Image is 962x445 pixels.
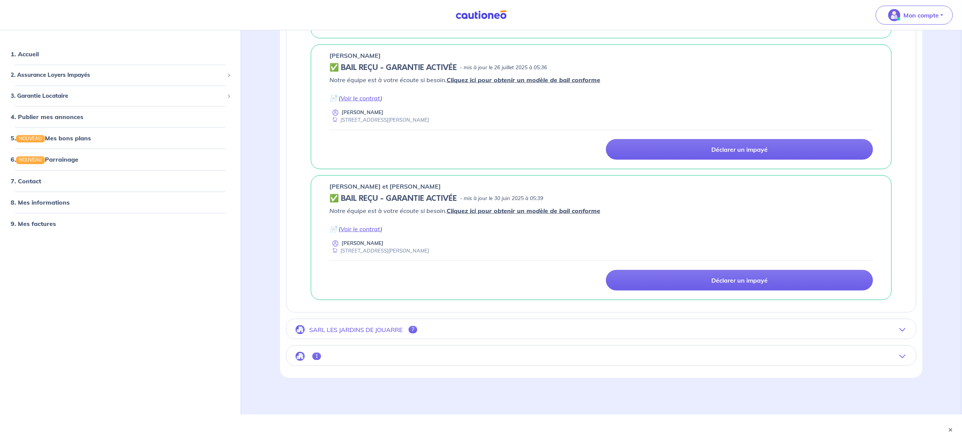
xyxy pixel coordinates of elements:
a: Voir le contrat [340,225,380,233]
a: Voir le contrat [340,94,380,102]
img: illu_company.svg [296,352,305,361]
span: 7 [409,326,417,334]
p: SARL LES JARDINS DE JOUARRE [309,326,402,334]
h5: ✅ BAIL REÇU - GARANTIE ACTIVÉE [329,194,457,203]
em: Notre équipe est à votre écoute si besoin. [329,76,600,84]
a: Cliquez ici pour obtenir un modèle de bail conforme [447,207,600,215]
div: 7. Contact [3,173,237,189]
div: 3. Garantie Locataire [3,89,237,103]
div: state: CONTRACT-VALIDATED, Context: IN-LANDLORD,IS-GL-CAUTION-IN-LANDLORD [329,194,873,203]
span: 3. Garantie Locataire [11,92,224,100]
a: 5.NOUVEAUMes bons plans [11,134,91,142]
a: 8. Mes informations [11,199,70,206]
a: Déclarer un impayé [606,139,873,160]
div: 2. Assurance Loyers Impayés [3,68,237,83]
p: Mon compte [903,11,939,20]
div: [STREET_ADDRESS][PERSON_NAME] [329,247,429,254]
p: Déclarer un impayé [711,146,768,153]
img: Cautioneo [453,10,510,20]
div: 9. Mes factures [3,216,237,231]
div: 1. Accueil [3,46,237,62]
button: 1 [286,347,916,366]
div: [STREET_ADDRESS][PERSON_NAME] [329,116,429,124]
div: 4. Publier mes annonces [3,109,237,124]
p: - mis à jour le 26 juillet 2025 à 05:36 [460,64,547,72]
a: 9. Mes factures [11,220,56,227]
div: 6.NOUVEAUParrainage [3,152,237,167]
p: [PERSON_NAME] [329,51,381,60]
p: Déclarer un impayé [711,277,768,284]
button: illu_account_valid_menu.svgMon compte [876,6,953,25]
button: SARL LES JARDINS DE JOUARRE7 [286,321,916,339]
img: illu_company.svg [296,325,305,334]
a: 6.NOUVEAUParrainage [11,156,78,163]
a: 1. Accueil [11,50,39,58]
div: state: CONTRACT-VALIDATED, Context: IN-LANDLORD,IS-GL-CAUTION-IN-LANDLORD [329,63,873,72]
a: 7. Contact [11,177,41,185]
a: Déclarer un impayé [606,270,873,291]
a: Cliquez ici pour obtenir un modèle de bail conforme [447,76,600,84]
h5: ✅ BAIL REÇU - GARANTIE ACTIVÉE [329,63,457,72]
span: 2. Assurance Loyers Impayés [11,71,224,79]
div: 5.NOUVEAUMes bons plans [3,130,237,146]
button: × [947,426,954,434]
div: 8. Mes informations [3,195,237,210]
span: 1 [312,353,321,360]
p: [PERSON_NAME] et [PERSON_NAME] [329,182,441,191]
p: [PERSON_NAME] [342,240,383,247]
em: 📄 ( ) [329,225,382,233]
img: illu_account_valid_menu.svg [888,9,900,21]
p: [PERSON_NAME] [342,109,383,116]
em: 📄 ( ) [329,94,382,102]
a: 4. Publier mes annonces [11,113,83,121]
em: Notre équipe est à votre écoute si besoin. [329,207,600,215]
p: - mis à jour le 30 juin 2025 à 05:39 [460,195,543,202]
